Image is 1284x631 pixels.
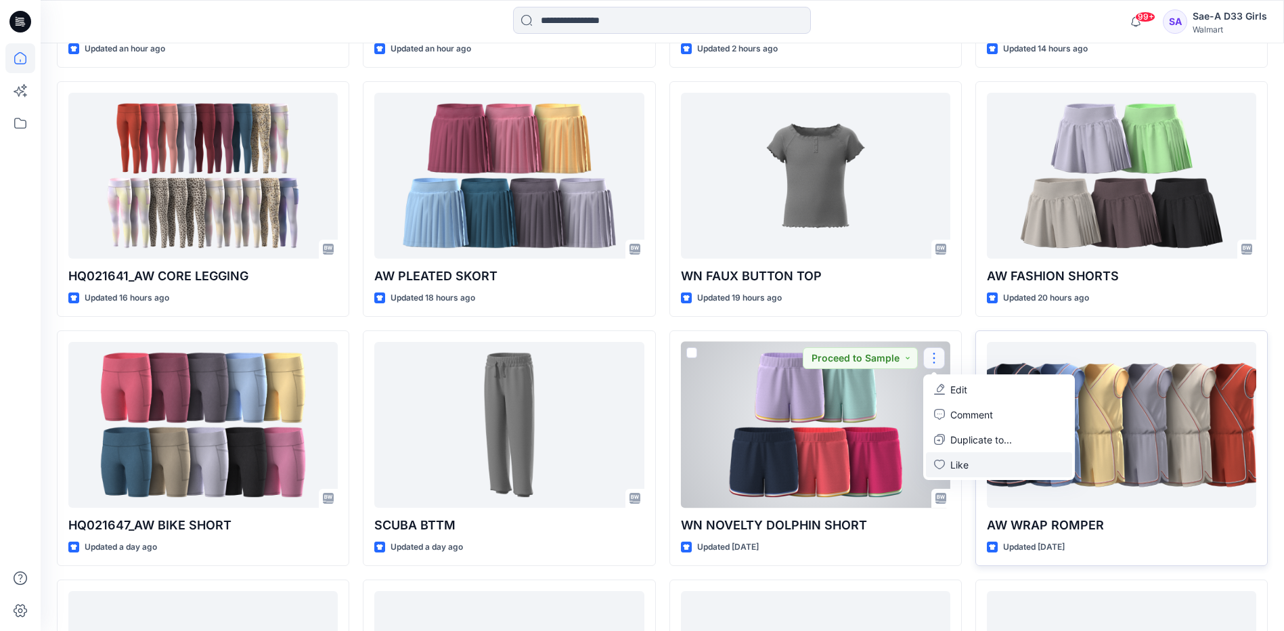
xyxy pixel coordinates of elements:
a: SCUBA BTTM [374,342,644,508]
a: WN NOVELTY DOLPHIN SHORT [681,342,950,508]
p: WN NOVELTY DOLPHIN SHORT [681,516,950,535]
a: AW PLEATED SKORT [374,93,644,259]
div: Walmart [1193,24,1267,35]
p: Updated [DATE] [1003,540,1065,554]
p: Updated 18 hours ago [391,291,475,305]
p: Updated [DATE] [697,540,759,554]
p: Updated an hour ago [85,42,165,56]
p: SCUBA BTTM [374,516,644,535]
a: WN FAUX BUTTON TOP [681,93,950,259]
a: AW WRAP ROMPER [987,342,1256,508]
p: Duplicate to... [950,433,1012,447]
p: Updated a day ago [391,540,463,554]
p: AW PLEATED SKORT [374,267,644,286]
span: 99+ [1135,12,1155,22]
p: Updated 19 hours ago [697,291,782,305]
p: Updated 2 hours ago [697,42,778,56]
p: Updated a day ago [85,540,157,554]
a: HQ021647_AW BIKE SHORT [68,342,338,508]
p: AW FASHION SHORTS [987,267,1256,286]
p: Comment [950,408,993,422]
a: HQ021641_AW CORE LEGGING [68,93,338,259]
p: Updated 16 hours ago [85,291,169,305]
p: Edit [950,383,967,397]
p: Updated 14 hours ago [1003,42,1088,56]
p: AW WRAP ROMPER [987,516,1256,535]
a: AW FASHION SHORTS [987,93,1256,259]
p: HQ021647_AW BIKE SHORT [68,516,338,535]
p: WN FAUX BUTTON TOP [681,267,950,286]
p: Updated 20 hours ago [1003,291,1089,305]
div: Sae-A D33 Girls [1193,8,1267,24]
div: SA [1163,9,1187,34]
p: Updated an hour ago [391,42,471,56]
a: Edit [926,377,1072,402]
p: HQ021641_AW CORE LEGGING [68,267,338,286]
p: Like [950,458,969,472]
